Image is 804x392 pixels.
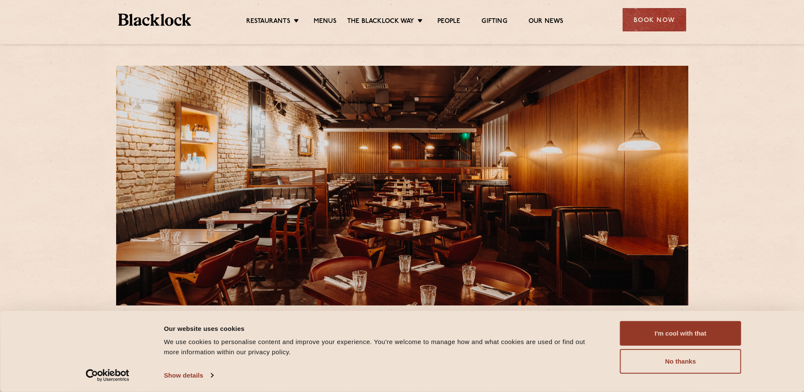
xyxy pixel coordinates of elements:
div: Our website uses cookies [164,323,601,333]
button: I'm cool with that [620,321,741,346]
a: Our News [529,17,564,27]
a: The Blacklock Way [347,17,414,27]
a: Restaurants [246,17,290,27]
button: No thanks [620,349,741,374]
a: Usercentrics Cookiebot - opens in a new window [70,369,145,382]
div: Book Now [623,8,686,31]
a: People [437,17,460,27]
a: Show details [164,369,213,382]
a: Gifting [481,17,507,27]
img: BL_Textured_Logo-footer-cropped.svg [118,14,192,26]
div: We use cookies to personalise content and improve your experience. You're welcome to manage how a... [164,337,601,357]
a: Menus [314,17,337,27]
